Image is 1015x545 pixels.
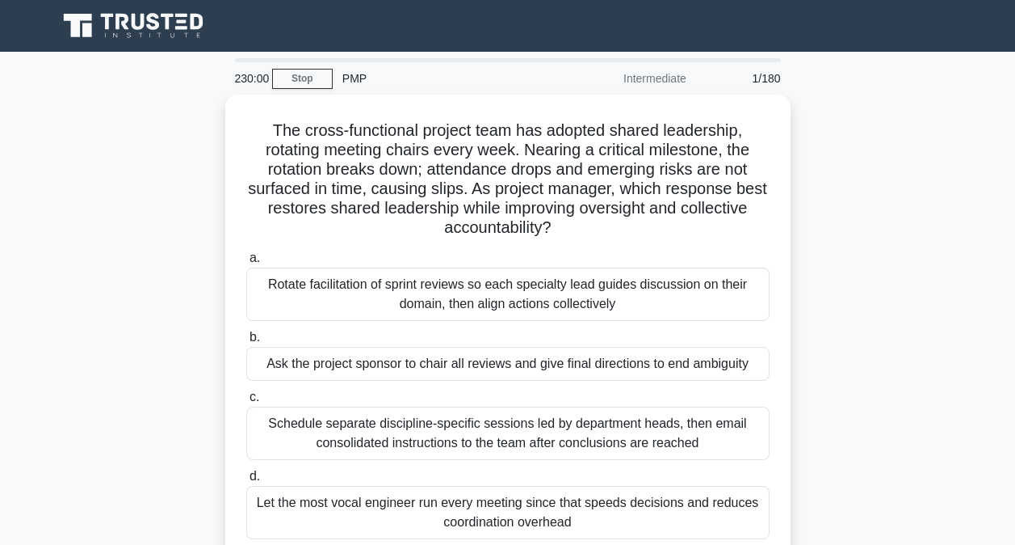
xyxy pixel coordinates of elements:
div: Ask the project sponsor to chair all reviews and give final directions to end ambiguity [246,347,770,381]
div: 1/180 [696,62,791,95]
div: PMP [333,62,555,95]
div: Intermediate [555,62,696,95]
div: Rotate facilitation of sprint reviews so each specialty lead guides discussion on their domain, t... [246,268,770,321]
div: Schedule separate discipline-specific sessions led by department heads, then email consolidated i... [246,407,770,460]
span: d. [250,469,260,483]
div: 230:00 [225,62,272,95]
div: Let the most vocal engineer run every meeting since that speeds decisions and reduces coordinatio... [246,486,770,539]
span: c. [250,390,259,403]
span: b. [250,330,260,344]
span: a. [250,251,260,264]
a: Stop [272,69,333,89]
h5: The cross-functional project team has adopted shared leadership, rotating meeting chairs every we... [245,120,771,239]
